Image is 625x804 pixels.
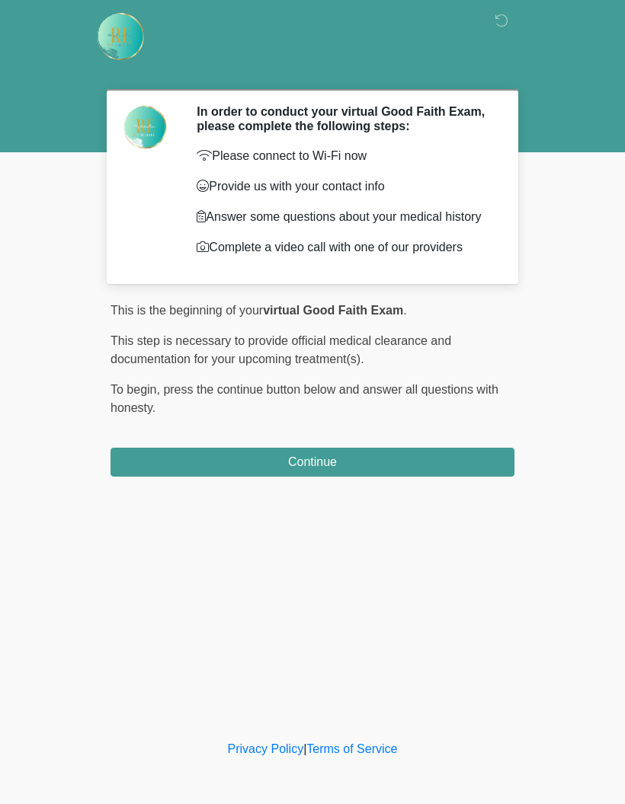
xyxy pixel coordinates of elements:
[306,742,397,755] a: Terms of Service
[111,448,514,477] button: Continue
[197,208,492,226] p: Answer some questions about your medical history
[403,304,406,317] span: .
[197,104,492,133] h2: In order to conduct your virtual Good Faith Exam, please complete the following steps:
[95,11,146,62] img: Rehydrate Aesthetics & Wellness Logo
[111,304,263,317] span: This is the beginning of your
[111,383,163,396] span: To begin,
[303,742,306,755] a: |
[111,334,451,365] span: This step is necessary to provide official medical clearance and documentation for your upcoming ...
[197,147,492,165] p: Please connect to Wi-Fi now
[197,238,492,257] p: Complete a video call with one of our providers
[228,742,304,755] a: Privacy Policy
[263,304,403,317] strong: virtual Good Faith Exam
[122,104,168,150] img: Agent Avatar
[111,383,498,414] span: press the continue button below and answer all questions with honesty.
[197,177,492,196] p: Provide us with your contact info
